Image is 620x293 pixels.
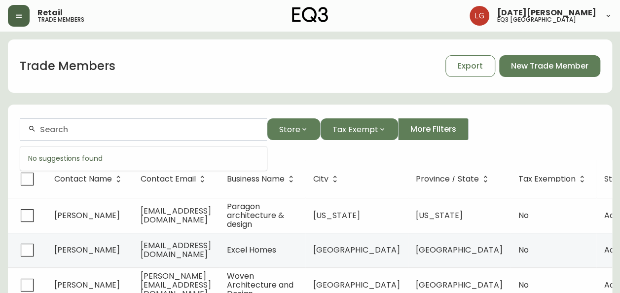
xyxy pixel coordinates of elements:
[320,118,398,140] button: Tax Exempt
[292,7,328,23] img: logo
[40,125,259,134] input: Search
[398,118,469,140] button: More Filters
[37,9,63,17] span: Retail
[416,176,479,182] span: Province / State
[518,279,529,291] span: No
[511,61,588,72] span: New Trade Member
[497,9,596,17] span: [DATE][PERSON_NAME]
[227,176,285,182] span: Business Name
[497,17,576,23] h5: eq3 [GEOGRAPHIC_DATA]
[416,210,463,221] span: [US_STATE]
[54,279,120,291] span: [PERSON_NAME]
[267,118,320,140] button: Store
[332,123,378,136] span: Tax Exempt
[141,205,211,225] span: [EMAIL_ADDRESS][DOMAIN_NAME]
[470,6,489,26] img: 2638f148bab13be18035375ceda1d187
[313,244,400,256] span: [GEOGRAPHIC_DATA]
[499,55,600,77] button: New Trade Member
[313,176,328,182] span: City
[416,279,503,291] span: [GEOGRAPHIC_DATA]
[141,175,209,183] span: Contact Email
[141,240,211,260] span: [EMAIL_ADDRESS][DOMAIN_NAME]
[313,210,360,221] span: [US_STATE]
[518,176,576,182] span: Tax Exemption
[313,175,341,183] span: City
[20,146,267,171] div: No suggestions found
[518,210,529,221] span: No
[37,17,84,23] h5: trade members
[227,244,276,256] span: Excel Homes
[518,175,588,183] span: Tax Exemption
[227,201,284,230] span: Paragon architecture & design
[458,61,483,72] span: Export
[54,244,120,256] span: [PERSON_NAME]
[313,279,400,291] span: [GEOGRAPHIC_DATA]
[416,175,492,183] span: Province / State
[445,55,495,77] button: Export
[54,176,112,182] span: Contact Name
[227,175,297,183] span: Business Name
[20,58,115,74] h1: Trade Members
[279,123,300,136] span: Store
[410,124,456,135] span: More Filters
[141,176,196,182] span: Contact Email
[518,244,529,256] span: No
[54,175,125,183] span: Contact Name
[54,210,120,221] span: [PERSON_NAME]
[416,244,503,256] span: [GEOGRAPHIC_DATA]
